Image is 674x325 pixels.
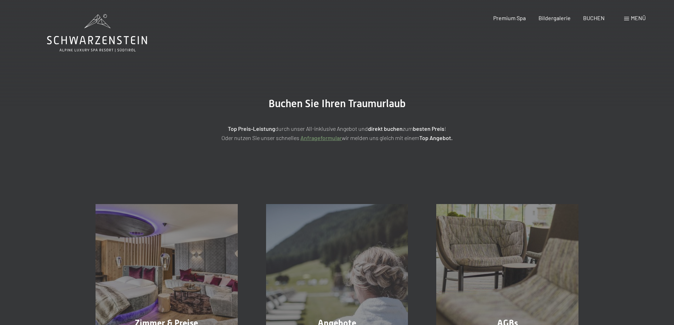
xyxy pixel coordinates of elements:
[419,134,453,141] strong: Top Angebot.
[160,124,514,142] p: durch unser All-inklusive Angebot und zum ! Oder nutzen Sie unser schnelles wir melden uns gleich...
[493,14,526,21] a: Premium Spa
[368,125,403,132] strong: direkt buchen
[583,14,605,21] a: BUCHEN
[538,14,571,21] a: Bildergalerie
[631,14,646,21] span: Menü
[413,125,444,132] strong: besten Preis
[228,125,275,132] strong: Top Preis-Leistung
[269,97,406,110] span: Buchen Sie Ihren Traumurlaub
[300,134,342,141] a: Anfrageformular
